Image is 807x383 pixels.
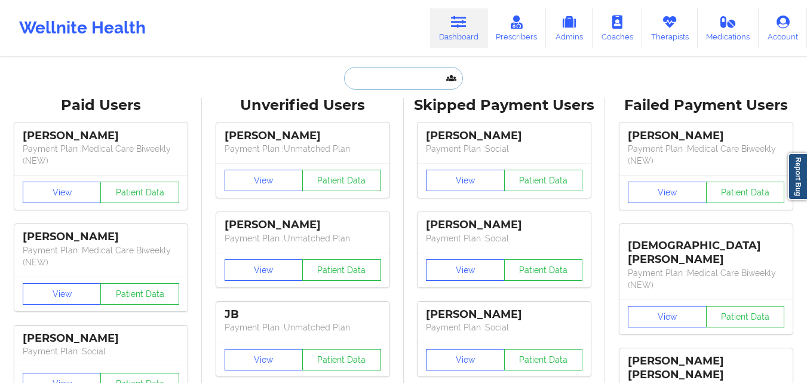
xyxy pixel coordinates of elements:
[426,129,582,143] div: [PERSON_NAME]
[225,129,381,143] div: [PERSON_NAME]
[225,170,303,191] button: View
[426,170,505,191] button: View
[426,232,582,244] p: Payment Plan : Social
[23,143,179,167] p: Payment Plan : Medical Care Biweekly (NEW)
[225,349,303,370] button: View
[225,308,381,321] div: JB
[426,259,505,281] button: View
[426,321,582,333] p: Payment Plan : Social
[628,129,784,143] div: [PERSON_NAME]
[426,308,582,321] div: [PERSON_NAME]
[642,8,698,48] a: Therapists
[426,143,582,155] p: Payment Plan : Social
[759,8,807,48] a: Account
[302,349,381,370] button: Patient Data
[487,8,547,48] a: Prescribers
[628,354,784,382] div: [PERSON_NAME] [PERSON_NAME]
[628,143,784,167] p: Payment Plan : Medical Care Biweekly (NEW)
[593,8,642,48] a: Coaches
[210,96,395,115] div: Unverified Users
[225,321,381,333] p: Payment Plan : Unmatched Plan
[628,230,784,266] div: [DEMOGRAPHIC_DATA][PERSON_NAME]
[8,96,194,115] div: Paid Users
[706,306,785,327] button: Patient Data
[504,259,583,281] button: Patient Data
[628,267,784,291] p: Payment Plan : Medical Care Biweekly (NEW)
[504,349,583,370] button: Patient Data
[426,218,582,232] div: [PERSON_NAME]
[302,259,381,281] button: Patient Data
[23,230,179,244] div: [PERSON_NAME]
[698,8,759,48] a: Medications
[225,143,381,155] p: Payment Plan : Unmatched Plan
[23,283,102,305] button: View
[426,349,505,370] button: View
[788,153,807,200] a: Report Bug
[706,182,785,203] button: Patient Data
[613,96,799,115] div: Failed Payment Users
[504,170,583,191] button: Patient Data
[628,182,707,203] button: View
[225,218,381,232] div: [PERSON_NAME]
[23,244,179,268] p: Payment Plan : Medical Care Biweekly (NEW)
[100,283,179,305] button: Patient Data
[23,129,179,143] div: [PERSON_NAME]
[23,332,179,345] div: [PERSON_NAME]
[100,182,179,203] button: Patient Data
[546,8,593,48] a: Admins
[23,345,179,357] p: Payment Plan : Social
[302,170,381,191] button: Patient Data
[23,182,102,203] button: View
[412,96,597,115] div: Skipped Payment Users
[225,232,381,244] p: Payment Plan : Unmatched Plan
[225,259,303,281] button: View
[628,306,707,327] button: View
[430,8,487,48] a: Dashboard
